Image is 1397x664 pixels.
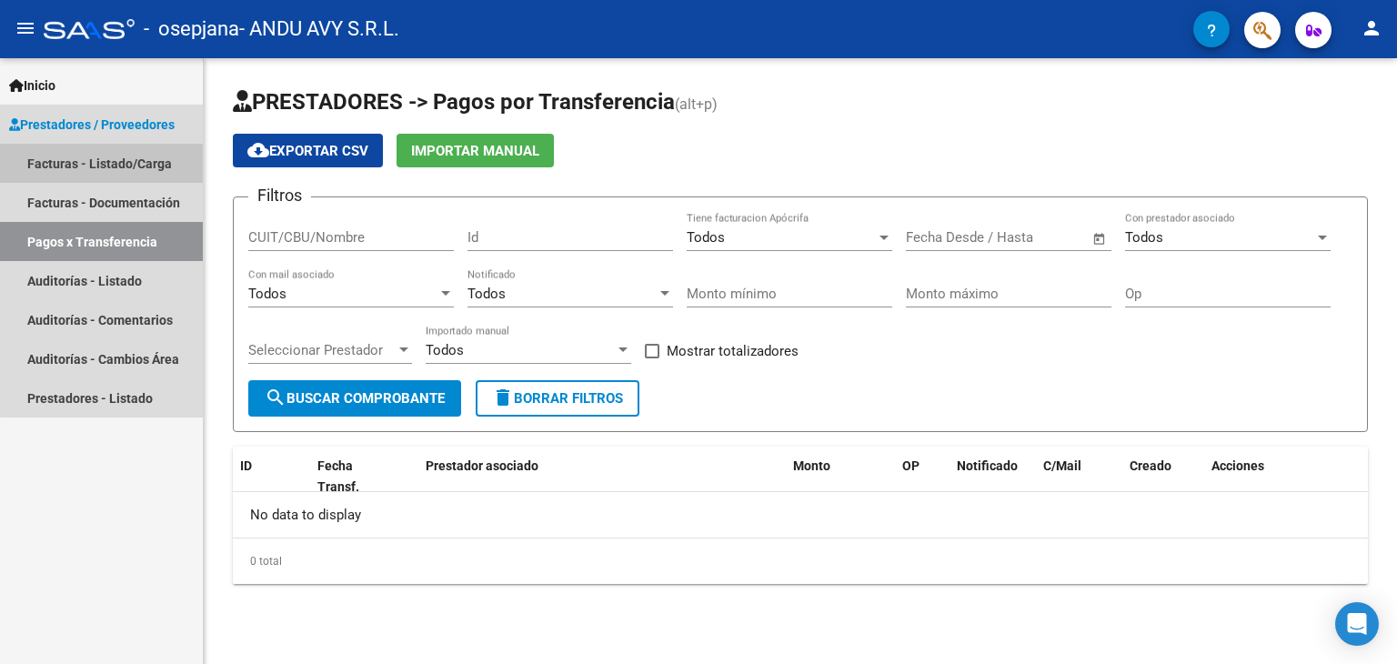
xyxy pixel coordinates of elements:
[239,9,399,49] span: - ANDU AVY S.R.L.
[957,458,1018,473] span: Notificado
[675,96,718,113] span: (alt+p)
[996,229,1084,246] input: Fecha fin
[793,458,830,473] span: Monto
[247,139,269,161] mat-icon: cloud_download
[233,492,1368,538] div: No data to display
[902,458,920,473] span: OP
[906,229,980,246] input: Fecha inicio
[248,342,396,358] span: Seleccionar Prestador
[786,447,895,507] datatable-header-cell: Monto
[9,115,175,135] span: Prestadores / Proveedores
[492,390,623,407] span: Borrar Filtros
[397,134,554,167] button: Importar Manual
[1204,447,1368,507] datatable-header-cell: Acciones
[144,9,239,49] span: - osepjana
[1125,229,1163,246] span: Todos
[310,447,392,507] datatable-header-cell: Fecha Transf.
[467,286,506,302] span: Todos
[950,447,1036,507] datatable-header-cell: Notificado
[1122,447,1204,507] datatable-header-cell: Creado
[411,143,539,159] span: Importar Manual
[476,380,639,417] button: Borrar Filtros
[233,89,675,115] span: PRESTADORES -> Pagos por Transferencia
[248,286,286,302] span: Todos
[247,143,368,159] span: Exportar CSV
[687,229,725,246] span: Todos
[233,134,383,167] button: Exportar CSV
[15,17,36,39] mat-icon: menu
[240,458,252,473] span: ID
[667,340,799,362] span: Mostrar totalizadores
[248,183,311,208] h3: Filtros
[265,387,286,408] mat-icon: search
[265,390,445,407] span: Buscar Comprobante
[426,458,538,473] span: Prestador asociado
[317,458,359,494] span: Fecha Transf.
[492,387,514,408] mat-icon: delete
[233,538,1368,584] div: 0 total
[1361,17,1382,39] mat-icon: person
[1211,458,1264,473] span: Acciones
[1090,228,1111,249] button: Open calendar
[233,447,310,507] datatable-header-cell: ID
[9,75,55,96] span: Inicio
[426,342,464,358] span: Todos
[1335,602,1379,646] div: Open Intercom Messenger
[248,380,461,417] button: Buscar Comprobante
[1043,458,1081,473] span: C/Mail
[1130,458,1171,473] span: Creado
[418,447,786,507] datatable-header-cell: Prestador asociado
[895,447,950,507] datatable-header-cell: OP
[1036,447,1122,507] datatable-header-cell: C/Mail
